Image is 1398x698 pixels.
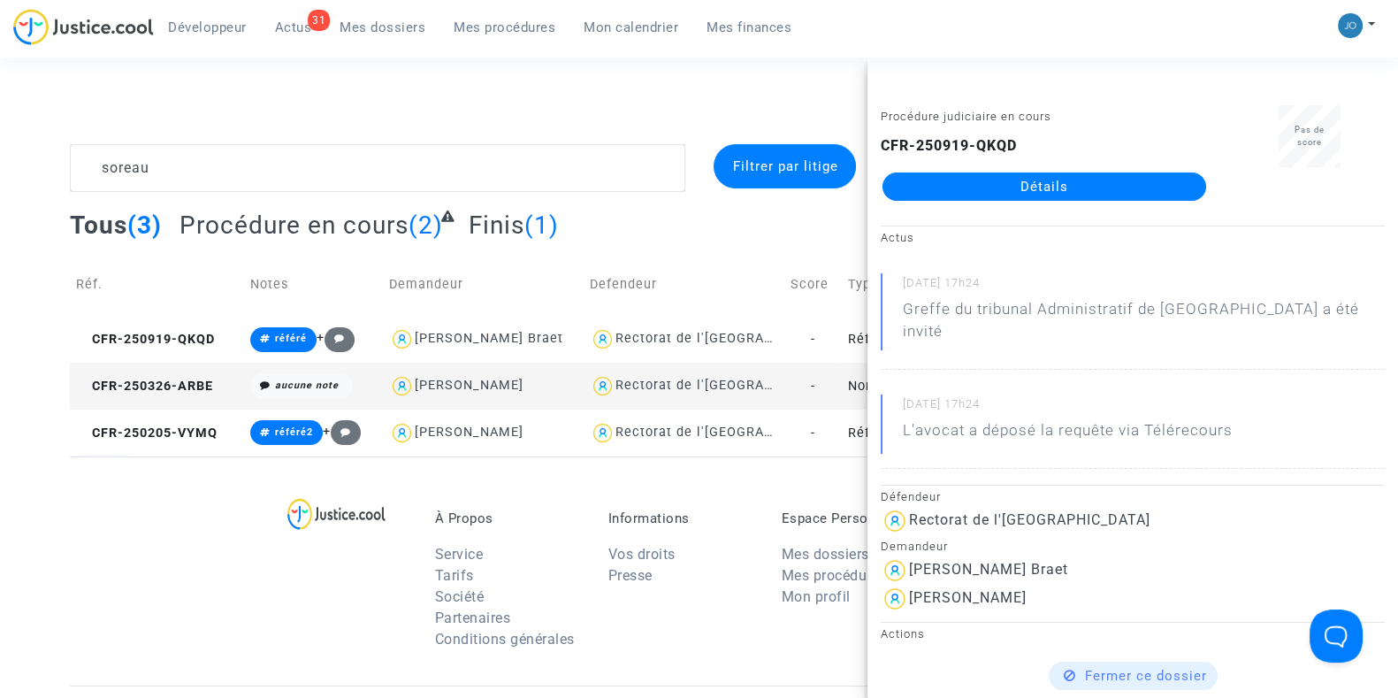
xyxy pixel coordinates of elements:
[590,373,615,399] img: icon-user.svg
[841,316,1042,363] td: Référé : Absence non-remplacée de professeur depuis plus de 15 jours
[435,567,474,584] a: Tarifs
[28,28,42,42] img: logo_orange.svg
[811,426,815,441] span: -
[841,410,1042,456] td: Référé : Absence non-remplacée de professeur depuis plus de 15 jours
[881,231,914,244] small: Actus
[340,19,425,35] span: Mes dossiers
[608,510,755,526] p: Informations
[435,588,485,605] a: Société
[389,326,415,352] img: icon-user.svg
[1310,610,1363,663] iframe: Help Scout Beacon - Open
[409,211,443,240] span: (2)
[732,158,837,174] span: Filtrer par litige
[881,627,925,640] small: Actions
[325,14,439,41] a: Mes dossiers
[261,14,326,41] a: 31Actus
[608,546,676,563] a: Vos droits
[903,298,1385,351] p: Greffe du tribunal Administratif de [GEOGRAPHIC_DATA] a été invité
[903,419,1233,450] p: L'avocat a déposé la requête via Télérecours
[383,253,584,316] td: Demandeur
[323,424,361,439] span: +
[50,28,87,42] div: v 4.0.25
[435,631,575,648] a: Conditions générales
[72,103,86,117] img: tab_domain_overview_orange.svg
[435,610,511,626] a: Partenaires
[91,104,136,116] div: Domaine
[782,588,851,605] a: Mon profil
[244,253,383,316] td: Notes
[201,103,215,117] img: tab_keywords_by_traffic_grey.svg
[308,10,330,31] div: 31
[180,211,409,240] span: Procédure en cours
[415,425,523,440] div: [PERSON_NAME]
[615,378,841,393] div: Rectorat de l'[GEOGRAPHIC_DATA]
[569,14,692,41] a: Mon calendrier
[692,14,806,41] a: Mes finances
[1295,125,1325,147] span: Pas de score
[70,211,127,240] span: Tous
[615,331,841,346] div: Rectorat de l'[GEOGRAPHIC_DATA]
[881,137,1017,154] b: CFR-250919-QKQD
[435,510,582,526] p: À Propos
[287,498,386,530] img: logo-lg.svg
[784,253,842,316] td: Score
[415,331,563,346] div: [PERSON_NAME] Braet
[882,173,1206,201] a: Détails
[881,490,941,503] small: Défendeur
[70,253,244,316] td: Réf.
[275,19,312,35] span: Actus
[13,9,154,45] img: jc-logo.svg
[881,110,1051,123] small: Procédure judiciaire en cours
[76,379,213,394] span: CFR-250326-ARBE
[275,333,307,344] span: référé
[590,326,615,352] img: icon-user.svg
[275,380,339,391] i: aucune note
[909,511,1150,528] div: Rectorat de l'[GEOGRAPHIC_DATA]
[584,253,784,316] td: Defendeur
[584,19,678,35] span: Mon calendrier
[881,507,909,535] img: icon-user.svg
[909,589,1027,606] div: [PERSON_NAME]
[415,378,523,393] div: [PERSON_NAME]
[389,373,415,399] img: icon-user.svg
[76,332,215,347] span: CFR-250919-QKQD
[168,19,247,35] span: Développeur
[811,332,815,347] span: -
[220,104,271,116] div: Mots-clés
[127,211,162,240] span: (3)
[76,426,218,441] span: CFR-250205-VYMQ
[454,19,555,35] span: Mes procédures
[1085,668,1207,684] span: Fermer ce dossier
[439,14,569,41] a: Mes procédures
[841,363,1042,410] td: Non-remplacement des professeurs/enseignants absents
[782,567,887,584] a: Mes procédures
[909,561,1068,578] div: [PERSON_NAME] Braet
[608,567,653,584] a: Presse
[275,426,313,438] span: référé2
[782,546,869,563] a: Mes dossiers
[524,211,559,240] span: (1)
[881,540,948,553] small: Demandeur
[1338,13,1363,38] img: 45a793c8596a0d21866ab9c5374b5e4b
[154,14,261,41] a: Développeur
[28,46,42,60] img: website_grey.svg
[841,253,1042,316] td: Type de dossier
[707,19,791,35] span: Mes finances
[881,556,909,585] img: icon-user.svg
[469,211,524,240] span: Finis
[811,379,815,394] span: -
[903,396,1385,419] small: [DATE] 17h24
[881,585,909,613] img: icon-user.svg
[435,546,484,563] a: Service
[903,275,1385,298] small: [DATE] 17h24
[317,330,355,345] span: +
[46,46,200,60] div: Domaine: [DOMAIN_NAME]
[615,425,841,440] div: Rectorat de l'[GEOGRAPHIC_DATA]
[590,420,615,446] img: icon-user.svg
[782,510,928,526] p: Espace Personnel
[389,420,415,446] img: icon-user.svg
